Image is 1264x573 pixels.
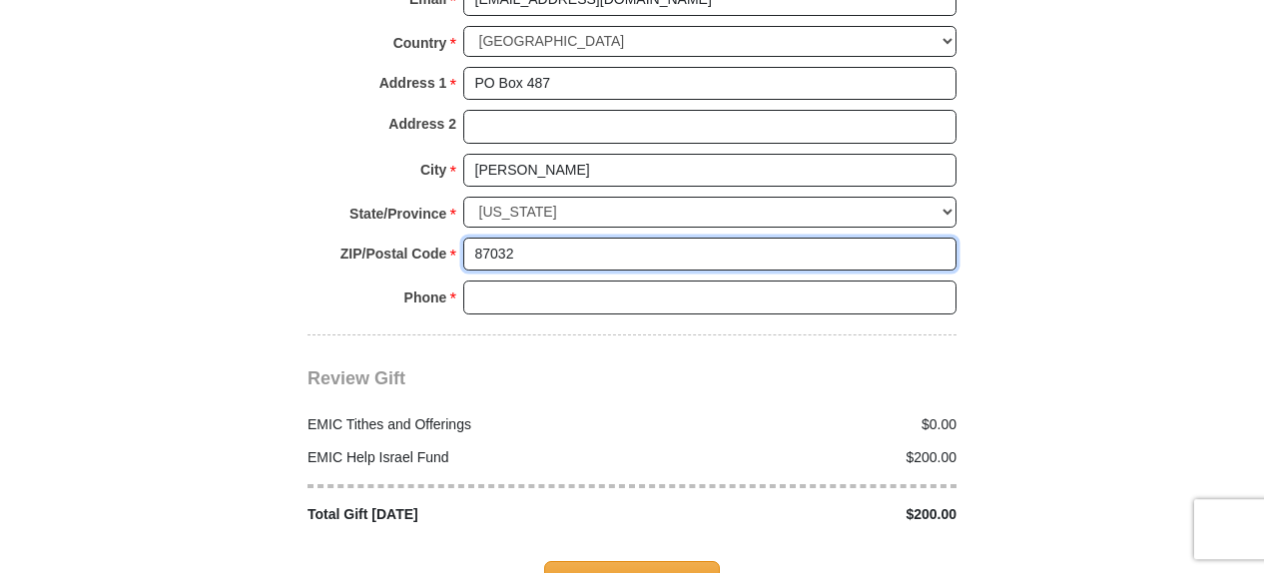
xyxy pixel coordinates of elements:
strong: Phone [404,284,447,311]
div: Total Gift [DATE] [298,504,633,525]
div: EMIC Tithes and Offerings [298,414,633,435]
div: $200.00 [632,447,967,468]
strong: ZIP/Postal Code [340,240,447,268]
div: EMIC Help Israel Fund [298,447,633,468]
span: Review Gift [308,368,405,388]
strong: State/Province [349,200,446,228]
div: $0.00 [632,414,967,435]
strong: City [420,156,446,184]
strong: Address 1 [379,69,447,97]
strong: Address 2 [388,110,456,138]
div: $200.00 [632,504,967,525]
strong: Country [393,29,447,57]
